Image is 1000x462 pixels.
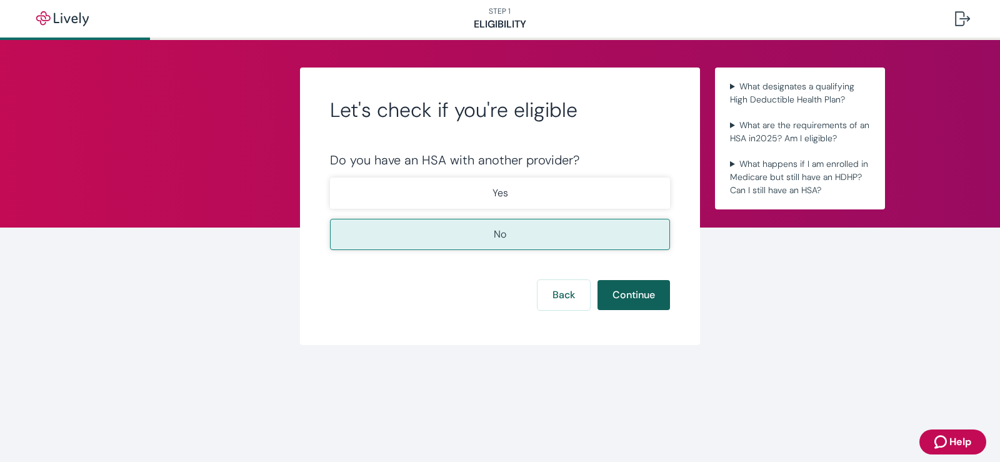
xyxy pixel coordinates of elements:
[945,4,980,34] button: Log out
[330,219,670,250] button: No
[492,186,508,201] p: Yes
[537,280,590,310] button: Back
[597,280,670,310] button: Continue
[725,78,875,109] summary: What designates a qualifying High Deductible Health Plan?
[330,153,670,168] div: Do you have an HSA with another provider?
[949,434,971,449] span: Help
[330,98,670,123] h2: Let's check if you're eligible
[494,227,506,242] p: No
[27,11,97,26] img: Lively
[919,429,986,454] button: Zendesk support iconHelp
[330,178,670,209] button: Yes
[725,155,875,199] summary: What happens if I am enrolled in Medicare but still have an HDHP? Can I still have an HSA?
[934,434,949,449] svg: Zendesk support icon
[725,116,875,148] summary: What are the requirements of an HSA in2025? Am I eligible?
